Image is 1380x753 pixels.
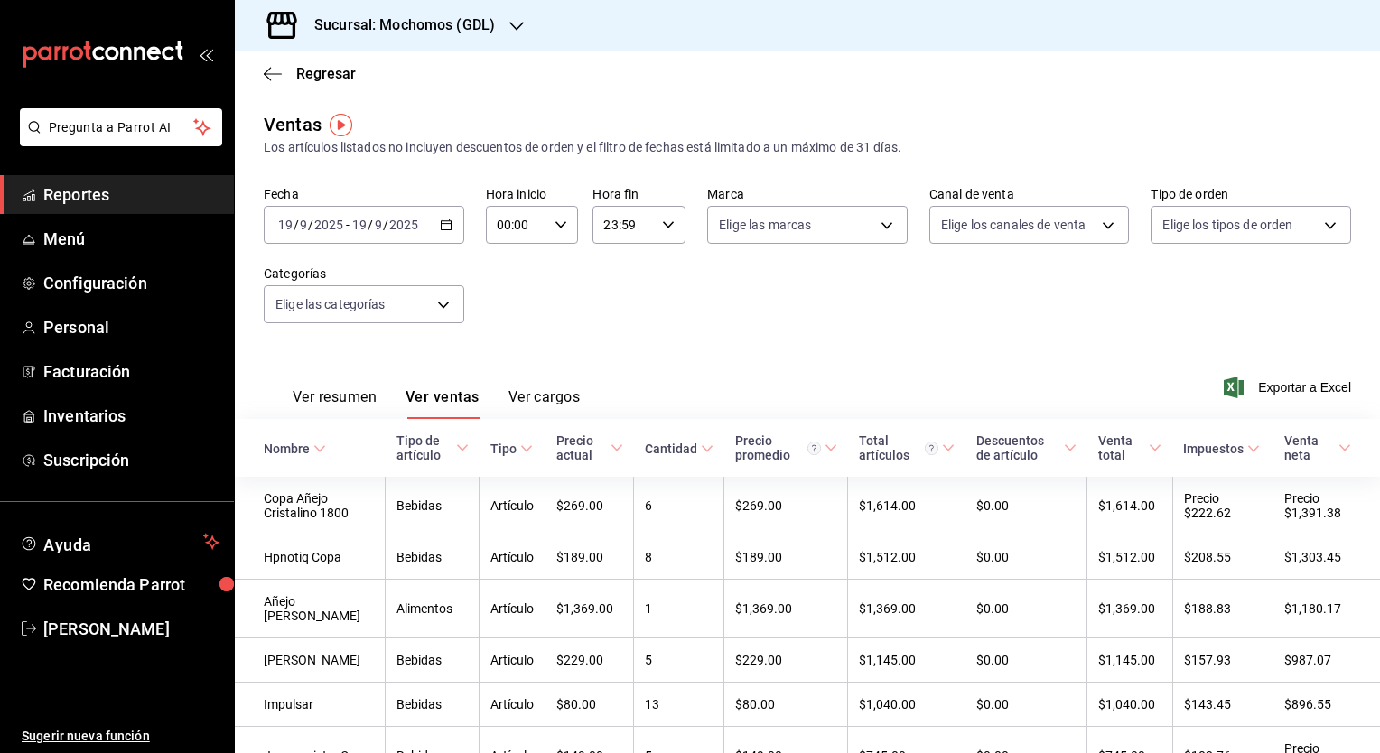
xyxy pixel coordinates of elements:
[929,188,1130,200] label: Canal de venta
[22,729,150,743] font: Sugerir nueva función
[49,118,194,137] span: Pregunta a Parrot AI
[43,531,196,553] span: Ayuda
[556,433,623,462] span: Precio actual
[1151,188,1351,200] label: Tipo de orden
[300,14,495,36] h3: Sucursal: Mochomos (GDL)
[556,433,607,462] div: Precio actual
[724,683,848,727] td: $80.00
[293,388,580,419] div: Pestañas de navegación
[386,683,480,727] td: Bebidas
[396,433,452,462] div: Tipo de artículo
[396,433,469,462] span: Tipo de artículo
[490,442,533,456] span: Tipo
[490,442,517,456] div: Tipo
[1273,580,1380,638] td: $1,180.17
[1172,638,1273,683] td: $157.93
[43,619,170,638] font: [PERSON_NAME]
[386,535,480,580] td: Bebidas
[1172,683,1273,727] td: $143.45
[13,131,222,150] a: Pregunta a Parrot AI
[43,185,109,204] font: Reportes
[1172,477,1273,535] td: Precio $222.62
[645,442,713,456] span: Cantidad
[264,267,464,280] label: Categorías
[235,638,386,683] td: [PERSON_NAME]
[351,218,368,232] input: --
[735,433,837,462] span: Precio promedio
[1273,535,1380,580] td: $1,303.45
[1273,638,1380,683] td: $987.07
[486,188,579,200] label: Hora inicio
[545,535,634,580] td: $189.00
[724,535,848,580] td: $189.00
[724,477,848,535] td: $269.00
[965,477,1087,535] td: $0.00
[277,218,294,232] input: --
[545,580,634,638] td: $1,369.00
[20,108,222,146] button: Pregunta a Parrot AI
[308,218,313,232] span: /
[965,638,1087,683] td: $0.00
[1172,580,1273,638] td: $188.83
[592,188,685,200] label: Hora fin
[1098,433,1161,462] span: Venta total
[480,683,545,727] td: Artículo
[634,580,724,638] td: 1
[941,216,1086,234] span: Elige los canales de venta
[480,638,545,683] td: Artículo
[508,388,581,419] button: Ver cargos
[545,683,634,727] td: $80.00
[388,218,419,232] input: ----
[480,477,545,535] td: Artículo
[406,388,480,419] button: Ver ventas
[634,683,724,727] td: 13
[480,580,545,638] td: Artículo
[1284,433,1335,462] div: Venta neta
[848,477,965,535] td: $1,614.00
[235,683,386,727] td: Impulsar
[235,580,386,638] td: Añejo [PERSON_NAME]
[965,535,1087,580] td: $0.00
[264,188,464,200] label: Fecha
[264,65,356,82] button: Regresar
[480,535,545,580] td: Artículo
[976,433,1077,462] span: Descuentos de artículo
[965,683,1087,727] td: $0.00
[264,442,326,456] span: Nombre
[965,580,1087,638] td: $0.00
[724,580,848,638] td: $1,369.00
[43,406,126,425] font: Inventarios
[386,580,480,638] td: Alimentos
[1087,683,1172,727] td: $1,040.00
[634,638,724,683] td: 5
[264,111,322,138] div: Ventas
[1227,376,1351,398] button: Exportar a Excel
[719,216,811,234] span: Elige las marcas
[299,218,308,232] input: --
[976,433,1060,462] div: Descuentos de artículo
[807,442,821,455] svg: Precio promedio = Total artículos / cantidad
[275,295,386,313] span: Elige las categorías
[1087,580,1172,638] td: $1,369.00
[264,138,1351,157] div: Los artículos listados no incluyen descuentos de orden y el filtro de fechas está limitado a un m...
[848,638,965,683] td: $1,145.00
[634,477,724,535] td: 6
[1284,433,1351,462] span: Venta neta
[386,477,480,535] td: Bebidas
[374,218,383,232] input: --
[264,442,310,456] div: Nombre
[330,114,352,136] img: Marcador de información sobre herramientas
[1183,442,1260,456] span: Impuestos
[1087,477,1172,535] td: $1,614.00
[235,535,386,580] td: Hpnotiq Copa
[1098,433,1145,462] div: Venta total
[313,218,344,232] input: ----
[1183,442,1244,456] div: Impuestos
[848,683,965,727] td: $1,040.00
[43,575,185,594] font: Recomienda Parrot
[634,535,724,580] td: 8
[1087,535,1172,580] td: $1,512.00
[1087,638,1172,683] td: $1,145.00
[1273,477,1380,535] td: Precio $1,391.38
